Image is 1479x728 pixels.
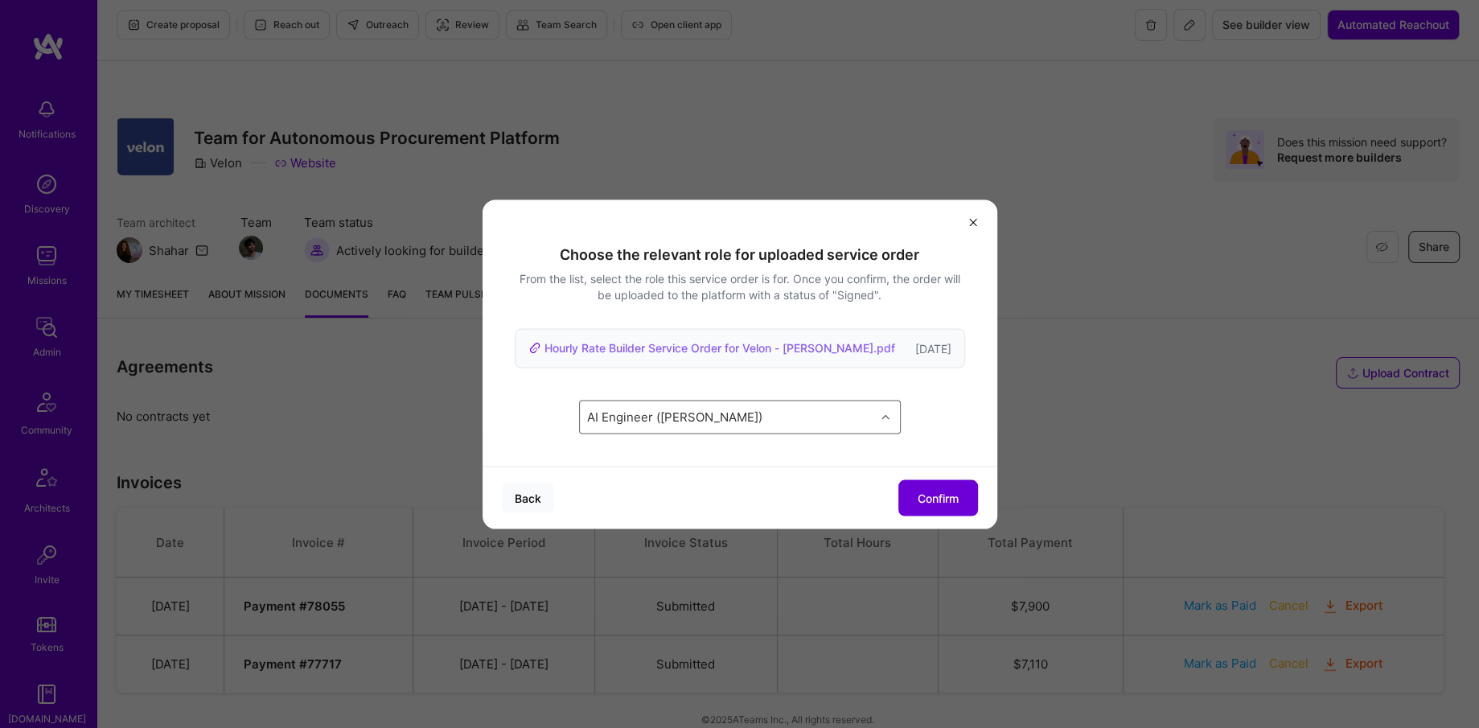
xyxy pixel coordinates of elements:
button: Confirm [898,479,978,516]
button: Back [502,483,554,512]
i: icon Chevron [881,413,889,421]
div: AI Engineer ([PERSON_NAME]) [587,409,762,426]
div: Hourly Rate Builder Service Order for Velon - [PERSON_NAME].pdf [544,339,895,356]
div: [DATE] [915,339,951,356]
div: Choose the relevant role for uploaded service order [515,245,965,264]
div: From the list, select the role this service order is for. Once you confirm, the order will be upl... [515,270,965,302]
div: modal [483,199,997,529]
